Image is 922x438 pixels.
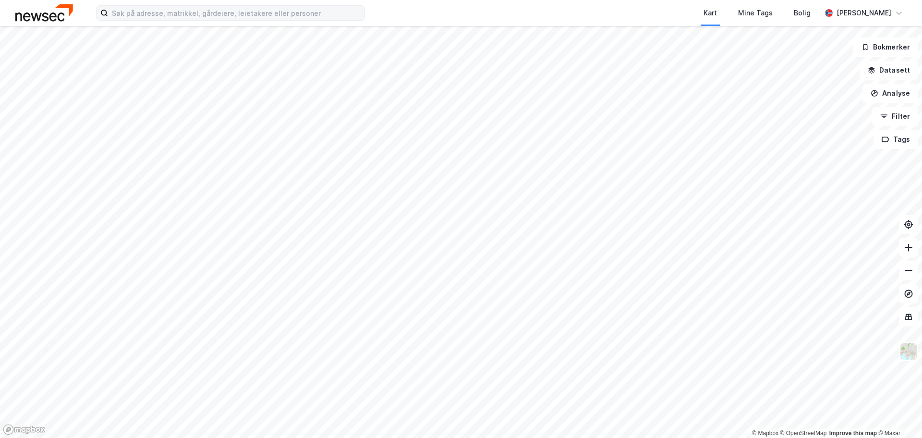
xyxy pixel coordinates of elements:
div: Bolig [794,7,811,19]
div: Mine Tags [738,7,773,19]
div: [PERSON_NAME] [837,7,891,19]
input: Søk på adresse, matrikkel, gårdeiere, leietakere eller personer [108,6,364,20]
div: Kart [704,7,717,19]
iframe: Chat Widget [874,392,922,438]
img: newsec-logo.f6e21ccffca1b3a03d2d.png [15,4,73,21]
